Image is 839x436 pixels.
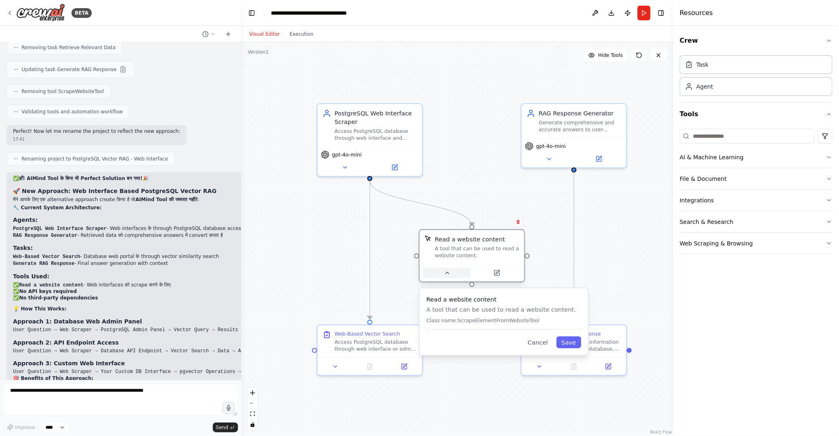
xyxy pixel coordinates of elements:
[556,336,581,348] button: Save
[435,235,505,244] div: Read a website content
[13,197,282,203] p: मैंने आपके लिए एक alternative approach create किया है जो है:
[523,336,553,348] button: Cancel
[22,108,123,115] span: Validating tools and automation workflow
[575,154,623,164] button: Open in side panel
[246,7,257,19] button: Hide left sidebar
[13,232,282,239] li: - Retrieved data को comprehensive answers में convert करता है
[680,211,833,232] button: Search & Research
[317,103,423,177] div: PostgreSQL Web Interface ScraperAccess PostgreSQL database through web interface and retrieve vec...
[223,402,235,414] button: Click to speak your automation idea
[13,245,33,251] strong: Tasks:
[247,388,258,398] button: zoom in
[680,29,833,52] button: Crew
[13,375,93,381] strong: 🎯 Benefits of This Approach:
[425,235,432,242] img: ScrapeElementFromWebsiteTool
[539,109,621,118] div: RAG Response Generator
[426,295,581,304] h3: Read a website content
[556,362,592,372] button: No output available
[247,388,258,430] div: React Flow controls
[419,231,525,284] div: ScrapeElementFromWebsiteToolRead a website contentA tool that can be used to read a website conte...
[680,103,833,126] button: Tools
[19,282,83,288] code: Read a website content
[13,188,216,194] strong: 🚀 New Approach: Web Interface Based PostgreSQL Vector RAG
[13,360,125,367] strong: Approach 3: Custom Web Interface
[426,305,581,314] p: A tool that can be used to read a website content.
[13,273,50,280] strong: Tools Used:
[16,4,65,22] img: Logo
[213,423,238,432] button: Send
[594,362,623,372] button: Open in side panel
[13,217,38,223] strong: Agents:
[15,424,35,431] span: Improve
[199,29,218,39] button: Switch to previous chat
[696,61,709,69] div: Task
[335,128,417,142] div: Access PostgreSQL database through web interface and retrieve vector similarity search results fo...
[317,325,423,376] div: Web-Based Vector SearchAccess PostgreSQL database through web interface or admin panel to perform...
[539,119,621,133] div: Generate comprehensive and accurate answers to user questions by synthesizing information retriev...
[247,419,258,430] button: toggle interactivity
[352,362,388,372] button: No output available
[335,109,417,126] div: PostgreSQL Web Interface Scraper
[13,348,256,354] code: User Question → Web Scraper → Database API Endpoint → Vector Search → Data → Answer
[680,147,833,168] button: AI & Machine Learning
[680,190,833,211] button: Integrations
[365,181,476,226] g: Edge from b8c2aafa-8d74-43c5-ad6d-619c79412830 to 4f8bb0c6-bb2e-4218-8828-60eec6f6f7a2
[513,217,523,227] button: Delete node
[680,8,713,18] h4: Resources
[598,52,623,59] span: Hide Tools
[473,268,521,278] button: Open in side panel
[539,330,601,337] div: Generate RAG Response
[521,103,627,168] div: RAG Response GeneratorGenerate comprehensive and accurate answers to user questions by synthesizi...
[13,226,106,232] code: PostgreSQL Web Interface Scraper
[655,7,667,19] button: Hide right sidebar
[680,52,833,102] div: Crew
[247,409,258,419] button: fit view
[521,325,627,376] div: Generate RAG ResponseUsing the retrieved information from the Supabase database, generate a compr...
[536,143,566,150] span: gpt-4o-mini
[365,181,374,319] g: Edge from b8c2aafa-8d74-43c5-ad6d-619c79412830 to 06d97910-bbd4-41bb-a448-fcd44b861e18
[680,233,833,254] button: Web Scraping & Browsing
[3,422,39,433] button: Improve
[680,126,833,261] div: Tools
[22,88,104,95] span: Removing tool ScrapeWebsiteTool
[584,49,628,62] button: Hide Tools
[22,44,116,51] span: Removing task Retrieve Relevant Data
[19,288,77,294] strong: No API keys required
[332,151,362,158] span: gpt-4o-mini
[13,369,268,375] code: User Question → Web Scraper → Your Custom DB Interface → pgvector Operations → Response
[13,339,119,346] strong: Approach 2: API Endpoint Access
[13,136,180,142] div: 17:41
[13,176,282,182] h2: ✅ 🎉
[13,128,180,135] p: Perfect! Now let me rename the project to reflect the new approach:
[570,172,578,319] g: Edge from dcddfa3c-dd96-470d-b899-9f271f760260 to 4042a214-603e-4fdb-8669-2290f3761be0
[13,282,282,289] li: ✅ - Web interfaces को scrape करने के लिए
[13,327,282,333] code: User Question → Web Scraper → PostgreSQL Admin Panel → Vector Query → Results → RAG Response
[13,205,102,210] strong: 🔧 Current System Architecture:
[244,29,285,39] button: Visual Editor
[13,306,67,312] strong: 💡 How This Works:
[13,233,77,239] code: RAG Response Generator
[13,295,282,302] li: ✅
[22,156,168,162] span: Renaming project to PostgreSQL Vector RAG - Web Interface
[271,9,362,17] nav: breadcrumb
[19,176,143,181] strong: हाँ! AIMind Tool के बिना भी Perfect Solution बन गया!
[13,261,74,267] code: Generate RAG Response
[696,82,713,91] div: Agent
[389,362,419,372] button: Open in side panel
[539,339,621,353] div: Using the retrieved information from the Supabase database, generate a comprehensive and accurate...
[435,245,519,259] div: A tool that can be used to read a website content.
[335,330,400,337] div: Web-Based Vector Search
[22,66,117,73] span: Updating task Generate RAG Response
[13,318,142,325] strong: Approach 1: Database Web Admin Panel
[13,254,282,260] li: - Database web portal के through vector similarity search
[13,254,80,260] code: Web-Based Vector Search
[13,226,282,232] li: - Web interfaces के through PostgreSQL database access करता है
[216,424,228,431] span: Send
[13,288,282,295] li: ✅
[13,260,282,267] li: - Final answer generation with context
[650,430,672,434] a: React Flow attribution
[19,295,98,301] strong: No third-party dependencies
[136,197,196,202] strong: AIMind Tool की जरूरत नहीं
[285,29,318,39] button: Execution
[71,8,92,18] div: BETA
